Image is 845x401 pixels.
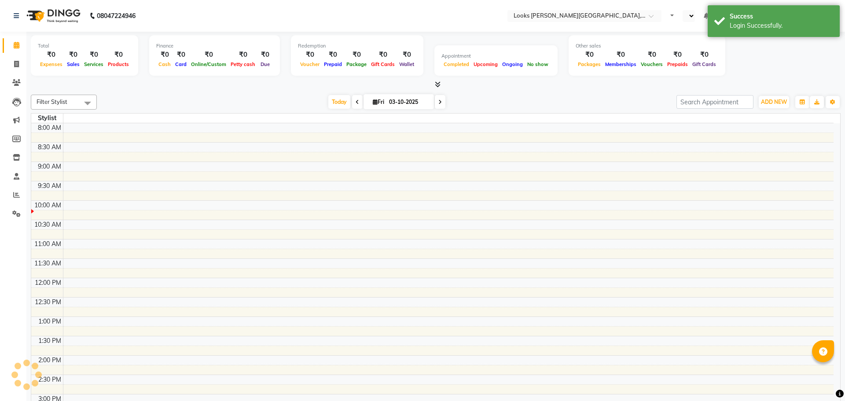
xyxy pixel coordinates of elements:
[759,96,789,108] button: ADD NEW
[97,4,136,28] b: 08047224946
[344,50,369,60] div: ₹0
[603,50,639,60] div: ₹0
[690,50,718,60] div: ₹0
[33,298,63,307] div: 12:30 PM
[36,143,63,152] div: 8:30 AM
[36,181,63,191] div: 9:30 AM
[31,114,63,123] div: Stylist
[156,50,173,60] div: ₹0
[369,50,397,60] div: ₹0
[603,61,639,67] span: Memberships
[38,61,65,67] span: Expenses
[65,50,82,60] div: ₹0
[36,123,63,132] div: 8:00 AM
[298,50,322,60] div: ₹0
[397,61,416,67] span: Wallet
[690,61,718,67] span: Gift Cards
[471,61,500,67] span: Upcoming
[576,61,603,67] span: Packages
[37,375,63,384] div: 2:30 PM
[258,61,272,67] span: Due
[257,50,273,60] div: ₹0
[298,61,322,67] span: Voucher
[37,336,63,346] div: 1:30 PM
[36,162,63,171] div: 9:00 AM
[328,95,350,109] span: Today
[228,61,257,67] span: Petty cash
[33,201,63,210] div: 10:00 AM
[22,4,83,28] img: logo
[576,42,718,50] div: Other sales
[82,50,106,60] div: ₹0
[33,239,63,249] div: 11:00 AM
[371,99,386,105] span: Fri
[106,50,131,60] div: ₹0
[344,61,369,67] span: Package
[322,50,344,60] div: ₹0
[156,61,173,67] span: Cash
[189,61,228,67] span: Online/Custom
[665,61,690,67] span: Prepaids
[761,99,787,105] span: ADD NEW
[441,52,551,60] div: Appointment
[38,42,131,50] div: Total
[639,50,665,60] div: ₹0
[106,61,131,67] span: Products
[156,42,273,50] div: Finance
[33,220,63,229] div: 10:30 AM
[500,61,525,67] span: Ongoing
[37,98,67,105] span: Filter Stylist
[33,259,63,268] div: 11:30 AM
[228,50,257,60] div: ₹0
[639,61,665,67] span: Vouchers
[730,12,833,21] div: Success
[82,61,106,67] span: Services
[65,61,82,67] span: Sales
[676,95,753,109] input: Search Appointment
[173,50,189,60] div: ₹0
[37,356,63,365] div: 2:00 PM
[37,317,63,326] div: 1:00 PM
[386,96,430,109] input: 2025-10-03
[397,50,416,60] div: ₹0
[576,50,603,60] div: ₹0
[38,50,65,60] div: ₹0
[441,61,471,67] span: Completed
[525,61,551,67] span: No show
[298,42,416,50] div: Redemption
[173,61,189,67] span: Card
[730,21,833,30] div: Login Successfully.
[189,50,228,60] div: ₹0
[33,278,63,287] div: 12:00 PM
[322,61,344,67] span: Prepaid
[665,50,690,60] div: ₹0
[369,61,397,67] span: Gift Cards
